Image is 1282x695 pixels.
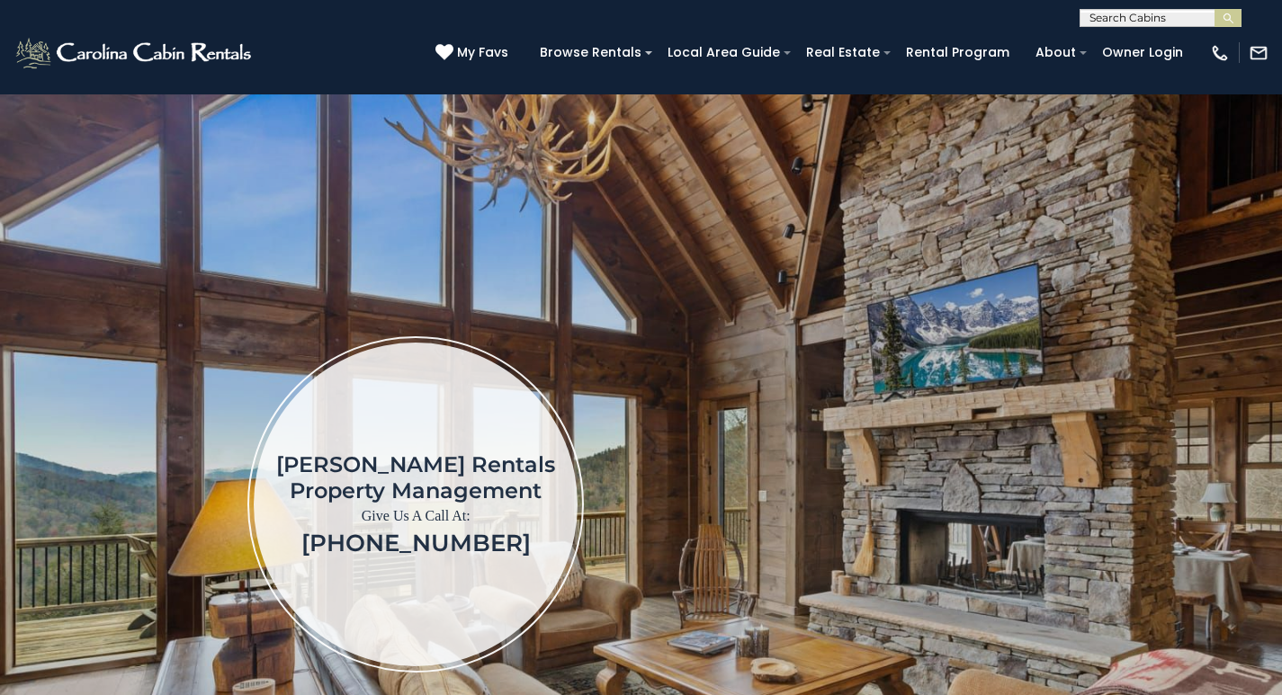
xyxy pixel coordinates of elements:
a: Real Estate [797,39,889,67]
a: [PHONE_NUMBER] [301,529,531,557]
p: Give Us A Call At: [276,503,555,529]
img: White-1-2.png [13,35,256,71]
a: About [1026,39,1085,67]
img: phone-regular-white.png [1210,43,1230,63]
a: My Favs [435,43,513,63]
h1: [PERSON_NAME] Rentals Property Management [276,451,555,503]
a: Rental Program [897,39,1018,67]
span: My Favs [457,43,508,62]
a: Browse Rentals [531,39,650,67]
a: Local Area Guide [659,39,789,67]
img: mail-regular-white.png [1249,43,1269,63]
a: Owner Login [1093,39,1192,67]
